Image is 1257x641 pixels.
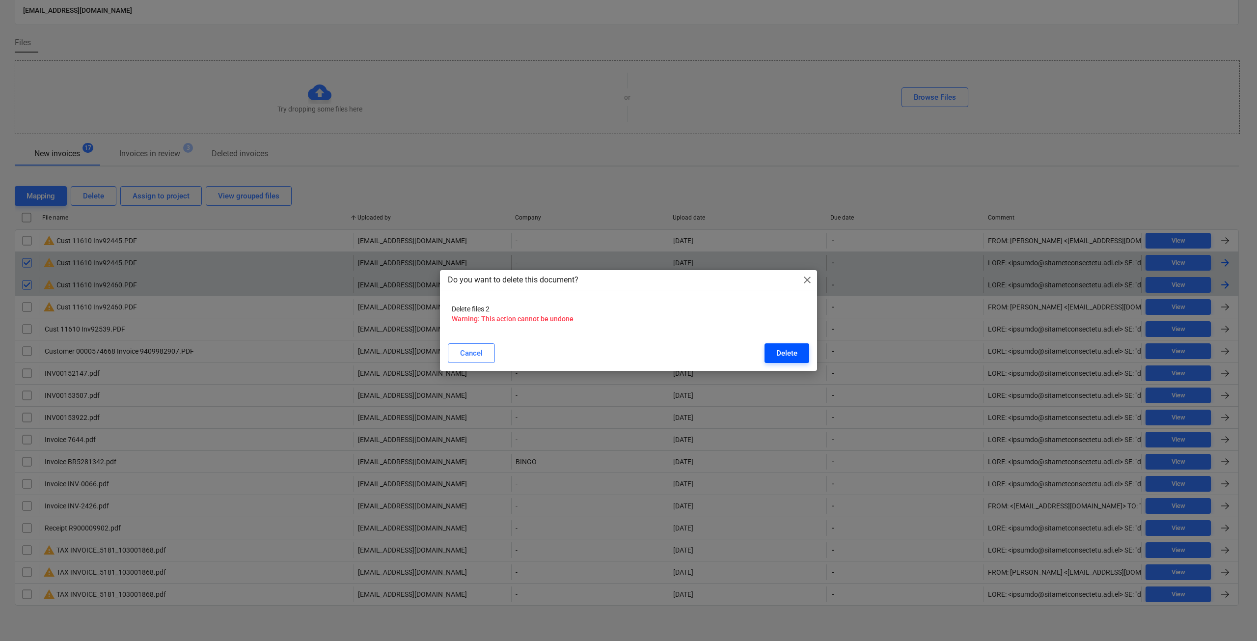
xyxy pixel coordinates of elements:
[776,347,797,360] div: Delete
[460,347,483,360] div: Cancel
[1208,594,1257,641] iframe: Chat Widget
[448,343,495,363] button: Cancel
[765,343,809,363] button: Delete
[452,314,805,324] p: Warning: This action cannot be undone
[452,304,805,314] p: Delete files 2
[448,274,578,286] p: Do you want to delete this document?
[801,274,813,286] span: close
